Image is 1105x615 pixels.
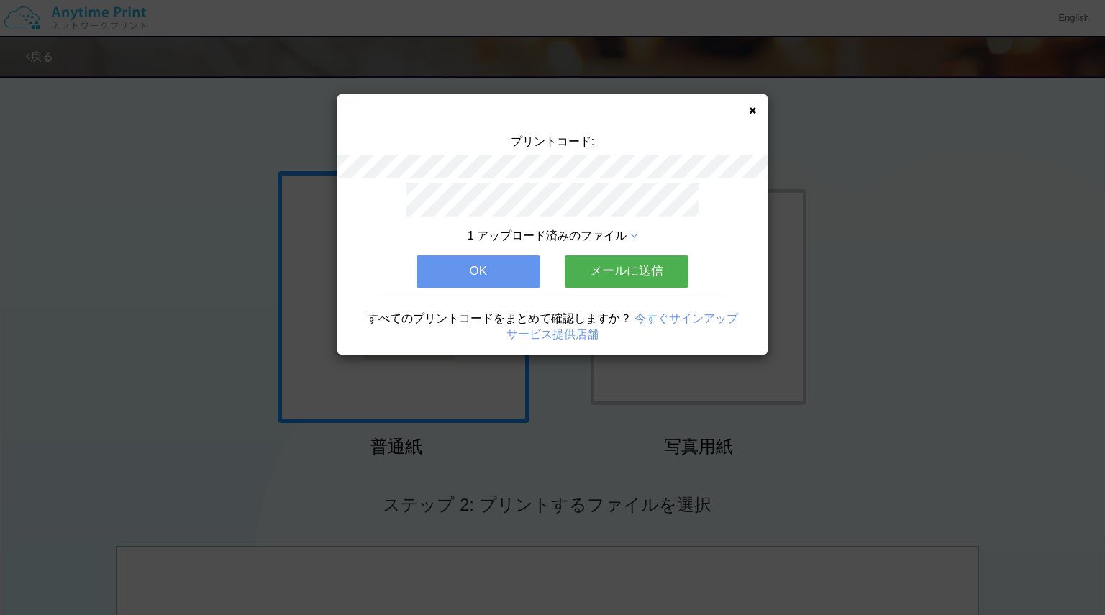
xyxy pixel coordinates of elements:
span: プリントコード: [511,135,594,147]
span: 1 アップロード済みのファイル [468,229,627,242]
span: すべてのプリントコードをまとめて確認しますか？ [367,312,632,324]
button: OK [417,255,540,287]
a: サービス提供店舗 [506,328,599,340]
a: 今すぐサインアップ [635,312,738,324]
button: メールに送信 [565,255,688,287]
